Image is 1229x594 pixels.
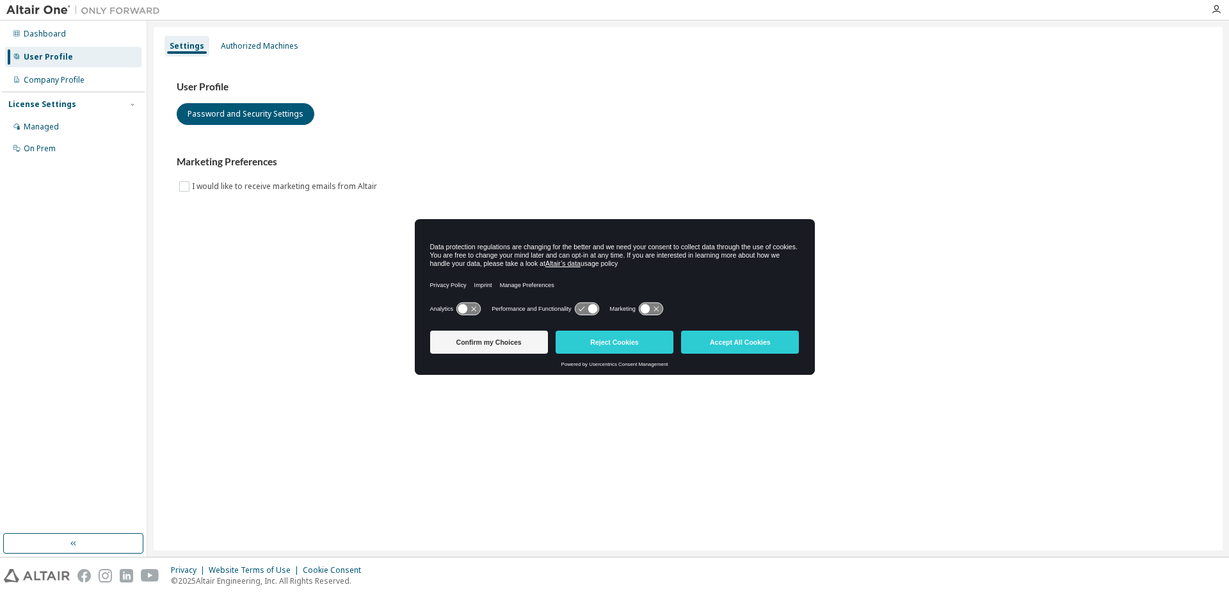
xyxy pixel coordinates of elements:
[24,29,66,39] div: Dashboard
[171,575,369,586] p: © 2025 Altair Engineering, Inc. All Rights Reserved.
[221,41,298,51] div: Authorized Machines
[177,81,1200,94] h3: User Profile
[120,569,133,582] img: linkedin.svg
[171,565,209,575] div: Privacy
[99,569,112,582] img: instagram.svg
[24,122,59,132] div: Managed
[177,156,1200,169] h3: Marketing Preferences
[303,565,369,575] div: Cookie Consent
[8,99,76,110] div: License Settings
[24,144,56,154] div: On Prem
[170,41,204,51] div: Settings
[77,569,91,582] img: facebook.svg
[24,75,84,85] div: Company Profile
[177,103,314,125] button: Password and Security Settings
[192,179,380,194] label: I would like to receive marketing emails from Altair
[24,52,73,62] div: User Profile
[6,4,166,17] img: Altair One
[209,565,303,575] div: Website Terms of Use
[141,569,159,582] img: youtube.svg
[4,569,70,582] img: altair_logo.svg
